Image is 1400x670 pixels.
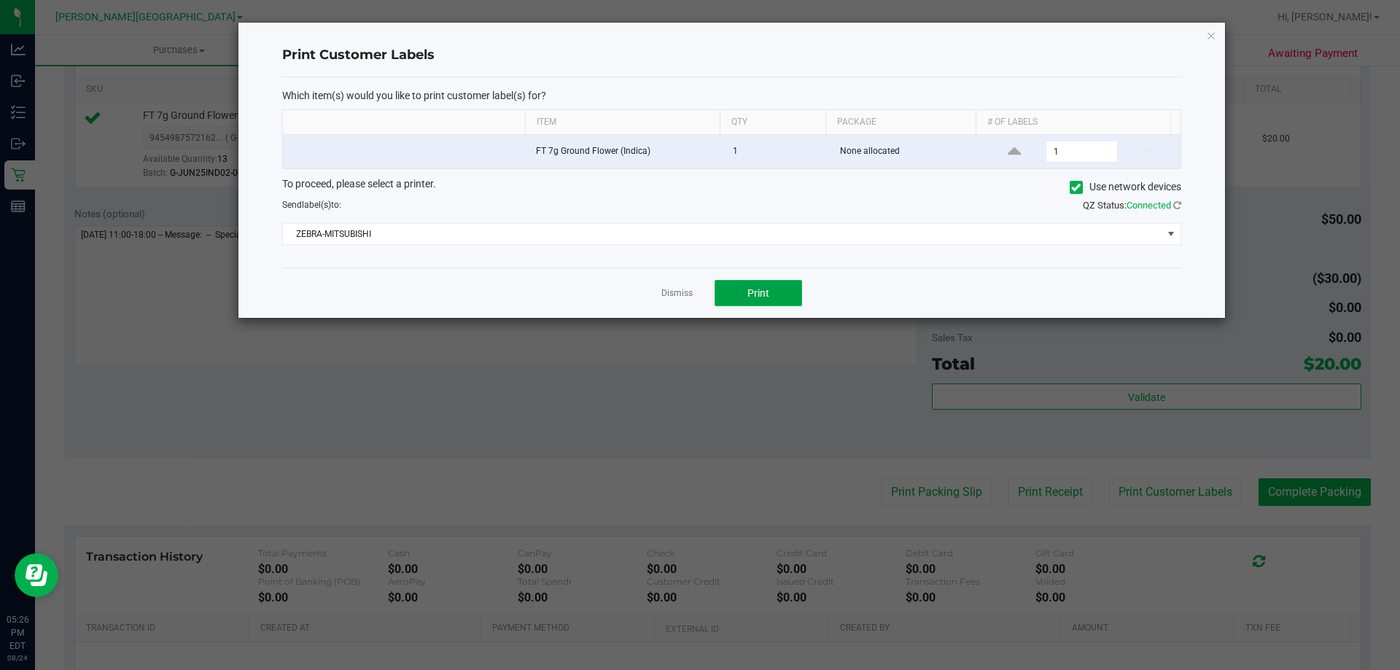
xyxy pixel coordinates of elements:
[825,110,976,135] th: Package
[525,110,720,135] th: Item
[1070,179,1181,195] label: Use network devices
[747,287,769,299] span: Print
[715,280,802,306] button: Print
[976,110,1170,135] th: # of labels
[282,89,1181,102] p: Which item(s) would you like to print customer label(s) for?
[720,110,825,135] th: Qty
[831,135,984,168] td: None allocated
[1083,200,1181,211] span: QZ Status:
[15,553,58,597] iframe: Resource center
[302,200,331,210] span: label(s)
[527,135,724,168] td: FT 7g Ground Flower (Indica)
[282,46,1181,65] h4: Print Customer Labels
[661,287,693,300] a: Dismiss
[271,176,1192,198] div: To proceed, please select a printer.
[1127,200,1171,211] span: Connected
[724,135,831,168] td: 1
[283,224,1162,244] span: ZEBRA-MITSUBISHI
[282,200,341,210] span: Send to:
